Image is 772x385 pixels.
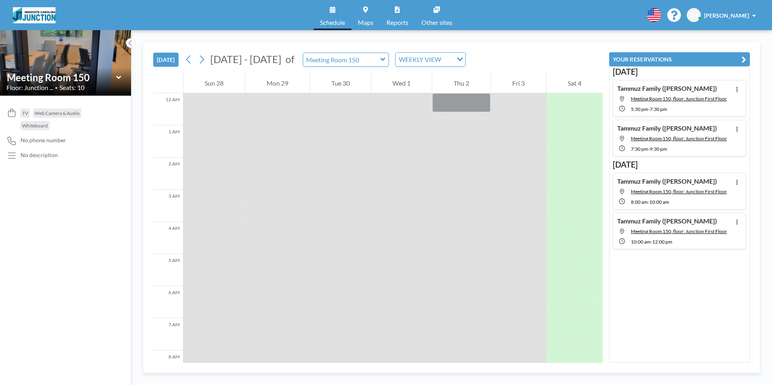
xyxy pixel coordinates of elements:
span: [DATE] - [DATE] [210,53,281,65]
button: [DATE] [153,53,179,67]
div: 7 AM [153,318,183,350]
span: Meeting Room 150, floor: Junction First Floor [631,228,727,234]
span: Web Camera & Audio [35,110,80,116]
input: Meeting Room 150 [303,53,380,66]
span: Floor: Junction ... [6,84,53,92]
span: Meeting Room 150, floor: Junction First Floor [631,188,727,195]
h3: [DATE] [613,67,746,77]
div: Sat 4 [546,73,603,93]
span: - [648,106,650,112]
span: - [648,199,649,205]
div: 1 AM [153,125,183,158]
span: 7:30 PM [631,146,648,152]
div: 6 AM [153,286,183,318]
span: JM [690,12,698,19]
div: Wed 1 [372,73,432,93]
span: • [55,85,57,90]
div: Tue 30 [310,73,371,93]
div: 12 AM [153,93,183,125]
div: 5 AM [153,254,183,286]
span: [PERSON_NAME] [704,12,749,19]
div: Fri 3 [491,73,546,93]
span: Meeting Room 150, floor: Junction First Floor [631,135,727,141]
div: Mon 29 [245,73,310,93]
h4: Tammuz Family ([PERSON_NAME]) [617,177,717,185]
span: TV [22,110,28,116]
button: YOUR RESERVATIONS [609,52,750,66]
span: 5:30 PM [631,106,648,112]
span: Meeting Room 150, floor: Junction First Floor [631,96,727,102]
span: 7:30 PM [650,106,667,112]
span: - [648,146,650,152]
img: organization-logo [13,7,55,23]
div: Search for option [396,53,465,66]
span: 12:00 PM [652,239,672,245]
span: - [651,239,652,245]
span: WEEKLY VIEW [397,54,443,65]
input: Search for option [443,54,452,65]
span: of [285,53,294,66]
span: Reports [386,19,409,26]
span: 10:00 AM [631,239,651,245]
h4: Tammuz Family ([PERSON_NAME]) [617,124,717,132]
span: Seats: 10 [60,84,84,92]
div: 8 AM [153,350,183,383]
span: No phone number [21,137,66,144]
div: 2 AM [153,158,183,190]
span: 9:30 PM [650,146,667,152]
input: Meeting Room 150 [7,72,116,83]
span: Whiteboard [22,123,48,129]
div: No description [21,152,58,159]
span: Maps [358,19,374,26]
h4: Tammuz Family ([PERSON_NAME]) [617,84,717,92]
span: 8:00 AM [631,199,648,205]
div: 4 AM [153,222,183,254]
span: 10:00 AM [649,199,669,205]
div: 3 AM [153,190,183,222]
h3: [DATE] [613,160,746,170]
span: Other sites [421,19,452,26]
h4: Tammuz Family ([PERSON_NAME]) [617,217,717,225]
div: Sun 28 [183,73,245,93]
div: Thu 2 [432,73,491,93]
span: Schedule [320,19,345,26]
